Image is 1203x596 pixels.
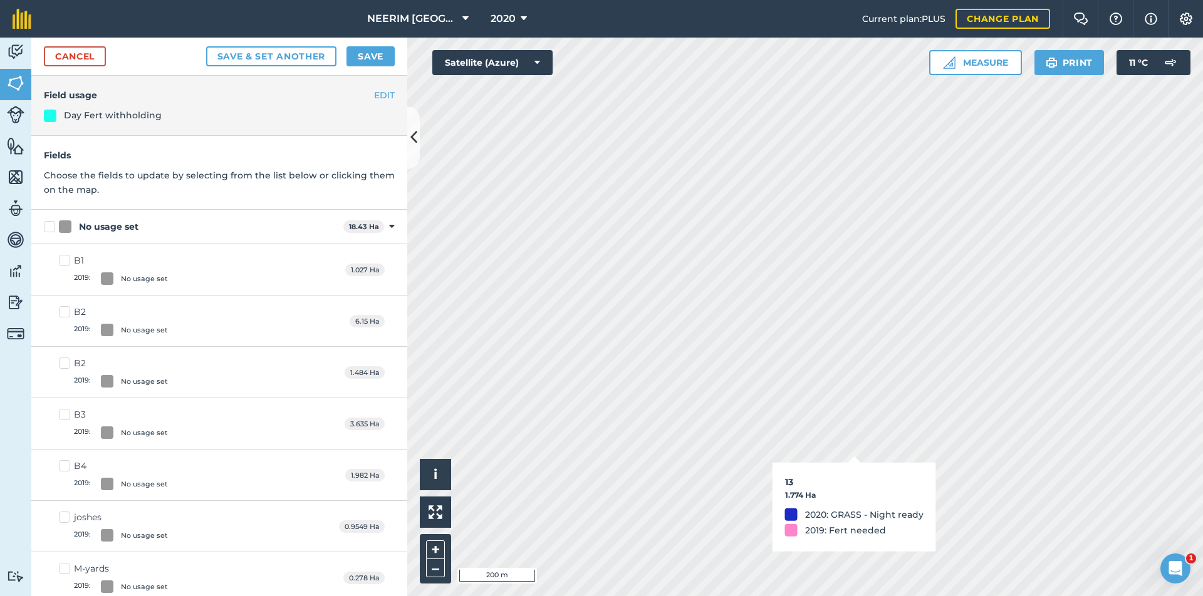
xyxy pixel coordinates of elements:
[7,570,24,582] img: svg+xml;base64,PD94bWwgdmVyc2lvbj0iMS4wIiBlbmNvZGluZz0idXRmLTgiPz4KPCEtLSBHZW5lcmF0b3I6IEFkb2JlIE...
[74,529,91,542] span: 2019 :
[432,50,553,75] button: Satellite (Azure)
[74,306,168,319] div: B2
[7,168,24,187] img: svg+xml;base64,PHN2ZyB4bWxucz0iaHR0cDovL3d3dy53My5vcmcvMjAwMC9zdmciIHdpZHRoPSI1NiIgaGVpZ2h0PSI2MC...
[350,315,385,328] span: 6.15 Ha
[345,418,385,431] span: 3.635 Ha
[862,12,945,26] span: Current plan : PLUS
[74,511,168,524] div: joshes
[74,408,168,421] div: B3
[420,459,451,490] button: i
[44,46,106,66] a: Cancel
[345,264,385,277] span: 1.027 Ha
[785,475,924,489] h3: 13
[929,50,1022,75] button: Measure
[74,375,91,388] span: 2019 :
[426,540,445,559] button: +
[121,582,168,592] div: No usage set
[44,148,395,162] h4: Fields
[1117,50,1190,75] button: 11 °C
[121,325,168,336] div: No usage set
[346,46,395,66] button: Save
[343,572,385,585] span: 0.278 Ha
[345,469,385,482] span: 1.982 Ha
[956,9,1050,29] a: Change plan
[491,11,516,26] span: 2020
[74,478,91,490] span: 2019 :
[339,520,385,533] span: 0.9549 Ha
[74,324,91,336] span: 2019 :
[121,530,168,541] div: No usage set
[74,460,168,473] div: B4
[367,11,457,26] span: NEERIM [GEOGRAPHIC_DATA]
[426,559,445,577] button: –
[785,490,816,500] strong: 1.774 Ha
[1034,50,1105,75] button: Print
[7,199,24,218] img: svg+xml;base64,PD94bWwgdmVyc2lvbj0iMS4wIiBlbmNvZGluZz0idXRmLTgiPz4KPCEtLSBHZW5lcmF0b3I6IEFkb2JlIE...
[1160,553,1190,583] iframe: Intercom live chat
[13,9,31,29] img: fieldmargin Logo
[805,507,924,521] div: 2020: GRASS - Night ready
[64,108,162,122] div: Day Fert withholding
[7,136,24,155] img: svg+xml;base64,PHN2ZyB4bWxucz0iaHR0cDovL3d3dy53My5vcmcvMjAwMC9zdmciIHdpZHRoPSI1NiIgaGVpZ2h0PSI2MC...
[1186,553,1196,563] span: 1
[44,168,395,197] p: Choose the fields to update by selecting from the list below or clicking them on the map.
[345,366,385,379] span: 1.484 Ha
[7,262,24,280] img: svg+xml;base64,PD94bWwgdmVyc2lvbj0iMS4wIiBlbmNvZGluZz0idXRmLTgiPz4KPCEtLSBHZW5lcmF0b3I6IEFkb2JlIE...
[74,254,168,267] div: B1
[121,274,168,284] div: No usage set
[74,580,91,593] span: 2019 :
[44,88,395,102] h4: Field usage
[206,46,337,66] button: Save & set another
[374,88,395,102] button: EDIT
[74,562,168,575] div: M-yards
[79,220,138,234] div: No usage set
[74,272,91,285] span: 2019 :
[1158,50,1183,75] img: svg+xml;base64,PD94bWwgdmVyc2lvbj0iMS4wIiBlbmNvZGluZz0idXRmLTgiPz4KPCEtLSBHZW5lcmF0b3I6IEFkb2JlIE...
[74,357,168,370] div: B2
[121,376,168,387] div: No usage set
[1129,50,1148,75] span: 11 ° C
[434,466,437,482] span: i
[7,74,24,93] img: svg+xml;base64,PHN2ZyB4bWxucz0iaHR0cDovL3d3dy53My5vcmcvMjAwMC9zdmciIHdpZHRoPSI1NiIgaGVpZ2h0PSI2MC...
[429,505,442,519] img: Four arrows, one pointing top left, one top right, one bottom right and the last bottom left
[805,523,886,537] div: 2019: Fert needed
[121,479,168,490] div: No usage set
[1073,13,1088,25] img: Two speech bubbles overlapping with the left bubble in the forefront
[349,222,379,231] strong: 18.43 Ha
[1179,13,1194,25] img: A cog icon
[121,428,168,438] div: No usage set
[7,106,24,123] img: svg+xml;base64,PD94bWwgdmVyc2lvbj0iMS4wIiBlbmNvZGluZz0idXRmLTgiPz4KPCEtLSBHZW5lcmF0b3I6IEFkb2JlIE...
[1046,55,1058,70] img: svg+xml;base64,PHN2ZyB4bWxucz0iaHR0cDovL3d3dy53My5vcmcvMjAwMC9zdmciIHdpZHRoPSIxOSIgaGVpZ2h0PSIyNC...
[74,426,91,439] span: 2019 :
[7,43,24,61] img: svg+xml;base64,PD94bWwgdmVyc2lvbj0iMS4wIiBlbmNvZGluZz0idXRmLTgiPz4KPCEtLSBHZW5lcmF0b3I6IEFkb2JlIE...
[7,293,24,312] img: svg+xml;base64,PD94bWwgdmVyc2lvbj0iMS4wIiBlbmNvZGluZz0idXRmLTgiPz4KPCEtLSBHZW5lcmF0b3I6IEFkb2JlIE...
[7,230,24,249] img: svg+xml;base64,PD94bWwgdmVyc2lvbj0iMS4wIiBlbmNvZGluZz0idXRmLTgiPz4KPCEtLSBHZW5lcmF0b3I6IEFkb2JlIE...
[7,325,24,342] img: svg+xml;base64,PD94bWwgdmVyc2lvbj0iMS4wIiBlbmNvZGluZz0idXRmLTgiPz4KPCEtLSBHZW5lcmF0b3I6IEFkb2JlIE...
[1108,13,1123,25] img: A question mark icon
[1145,11,1157,26] img: svg+xml;base64,PHN2ZyB4bWxucz0iaHR0cDovL3d3dy53My5vcmcvMjAwMC9zdmciIHdpZHRoPSIxNyIgaGVpZ2h0PSIxNy...
[943,56,956,69] img: Ruler icon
